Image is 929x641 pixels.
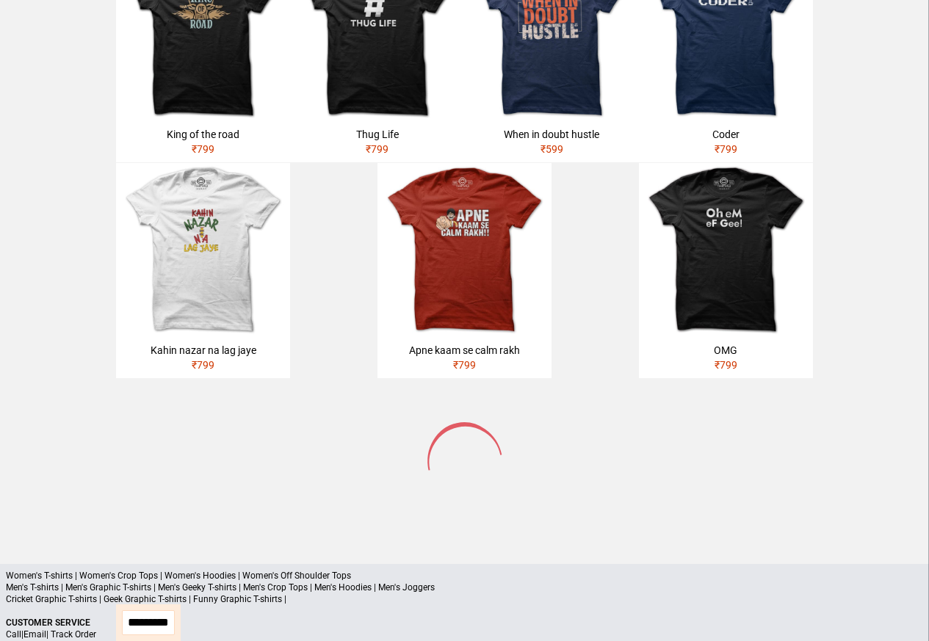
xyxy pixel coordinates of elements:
[6,593,923,605] p: Cricket Graphic T-shirts | Geek Graphic T-shirts | Funny Graphic T-shirts |
[6,582,923,593] p: Men's T-shirts | Men's Graphic T-shirts | Men's Geeky T-shirts | Men's Crop Tops | Men's Hoodies ...
[116,163,290,337] img: kahin-nazar-na-lag-jaye.jpg
[6,629,923,640] p: | |
[51,629,96,640] a: Track Order
[116,163,290,378] a: Kahin nazar na lag jaye₹799
[471,127,633,142] div: When in doubt hustle
[377,163,552,337] img: APNE-KAAM-SE-CALM.jpg
[715,143,737,155] span: ₹ 799
[296,127,458,142] div: Thug Life
[541,143,563,155] span: ₹ 599
[122,127,284,142] div: King of the road
[645,343,807,358] div: OMG
[377,163,552,378] a: Apne kaam se calm rakh₹799
[6,617,923,629] p: Customer Service
[639,163,813,337] img: omg.jpg
[715,359,737,371] span: ₹ 799
[639,163,813,378] a: OMG₹799
[24,629,46,640] a: Email
[6,570,923,582] p: Women's T-shirts | Women's Crop Tops | Women's Hoodies | Women's Off Shoulder Tops
[453,359,476,371] span: ₹ 799
[366,143,388,155] span: ₹ 799
[645,127,807,142] div: Coder
[6,629,21,640] a: Call
[192,359,214,371] span: ₹ 799
[192,143,214,155] span: ₹ 799
[383,343,546,358] div: Apne kaam se calm rakh
[122,343,284,358] div: Kahin nazar na lag jaye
